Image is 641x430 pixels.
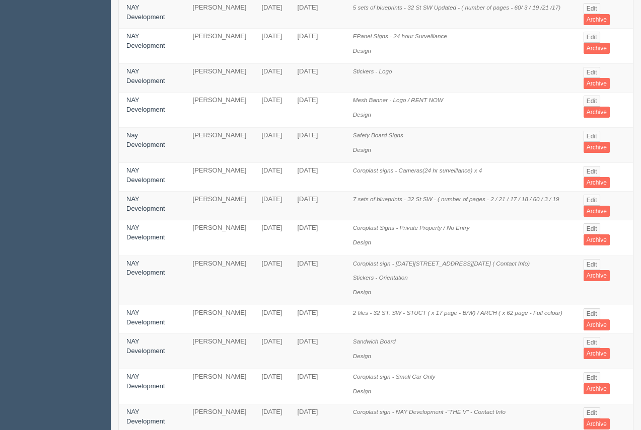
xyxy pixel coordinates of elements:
a: Archive [584,270,610,281]
a: Archive [584,142,610,153]
a: Archive [584,177,610,188]
td: [DATE] [290,220,345,255]
a: NAY Development [126,67,165,84]
a: Edit [584,372,600,383]
td: [DATE] [290,369,345,404]
a: Archive [584,206,610,217]
a: Archive [584,383,610,394]
a: NAY Development [126,166,165,184]
a: NAY Development [126,337,165,355]
a: Edit [584,166,600,177]
a: NAY Development [126,260,165,277]
td: [DATE] [290,334,345,369]
i: Coroplast Signs - Private Property / No Entry [353,224,470,231]
td: [DATE] [254,369,290,404]
a: Edit [584,3,600,14]
i: Design [353,111,371,118]
a: Archive [584,43,610,54]
a: Edit [584,67,600,78]
td: [DATE] [290,255,345,305]
td: [DATE] [290,305,345,334]
td: [DATE] [254,255,290,305]
i: Sandwich Board [353,338,396,345]
a: Archive [584,78,610,89]
td: [DATE] [254,220,290,255]
i: Design [353,388,371,394]
td: [DATE] [254,128,290,163]
i: Stickers - Logo [353,68,392,74]
i: Coroplast sign - Small Car Only [353,373,436,380]
a: Archive [584,348,610,359]
td: [DATE] [254,93,290,128]
td: [DATE] [254,334,290,369]
a: NAY Development [126,195,165,212]
a: Edit [584,131,600,142]
a: NAY Development [126,32,165,49]
i: Design [353,239,371,245]
a: Archive [584,234,610,245]
a: Archive [584,14,610,25]
a: NAY Development [126,408,165,425]
td: [DATE] [290,93,345,128]
a: NAY Development [126,373,165,390]
a: Edit [584,308,600,319]
td: [PERSON_NAME] [185,220,254,255]
td: [PERSON_NAME] [185,369,254,404]
a: NAY Development [126,224,165,241]
i: Design [353,353,371,359]
i: Design [353,289,371,295]
a: NAY Development [126,96,165,113]
i: Safety Board Signs [353,132,403,138]
i: 5 sets of blueprints - 32 St SW Updated - ( number of pages - 60/ 3 / 19 /21 /17) [353,4,561,11]
td: [DATE] [254,163,290,192]
td: [DATE] [290,163,345,192]
a: Edit [584,407,600,418]
td: [DATE] [254,29,290,64]
i: Design [353,146,371,153]
td: [DATE] [290,192,345,220]
td: [DATE] [254,305,290,334]
i: 7 sets of blueprints - 32 St SW - ( number of pages - 2 / 21 / 17 / 18 / 60 / 3 / 19 [353,196,559,202]
a: Archive [584,107,610,118]
i: Coroplast sign - [DATE][STREET_ADDRESS][DATE] ( Contact Info) [353,260,530,267]
td: [PERSON_NAME] [185,64,254,93]
a: Edit [584,223,600,234]
a: NAY Development [126,309,165,326]
a: NAY Development [126,4,165,21]
a: Archive [584,319,610,330]
a: Archive [584,418,610,429]
i: Coroplast signs - Cameras(24 hr surveillance) x 4 [353,167,482,174]
td: [DATE] [290,64,345,93]
a: Edit [584,259,600,270]
td: [PERSON_NAME] [185,305,254,334]
a: Edit [584,96,600,107]
i: Coroplast sign - NAY Development -"THE V" - Contact Info [353,408,506,415]
td: [DATE] [290,128,345,163]
td: [DATE] [290,29,345,64]
i: 2 files - 32 ST. SW - STUCT ( x 17 page - B/W) / ARCH ( x 62 page - Full colour) [353,309,562,316]
i: Stickers - Orientation [353,274,408,281]
a: Edit [584,195,600,206]
td: [PERSON_NAME] [185,93,254,128]
td: [PERSON_NAME] [185,163,254,192]
i: EPanel Signs - 24 hour Surveillance [353,33,447,39]
a: Edit [584,337,600,348]
td: [PERSON_NAME] [185,29,254,64]
a: Nay Development [126,131,165,148]
td: [PERSON_NAME] [185,128,254,163]
td: [PERSON_NAME] [185,192,254,220]
td: [DATE] [254,192,290,220]
a: Edit [584,32,600,43]
i: Mesh Banner - Logo / RENT NOW [353,97,443,103]
td: [PERSON_NAME] [185,255,254,305]
td: [PERSON_NAME] [185,334,254,369]
td: [DATE] [254,64,290,93]
i: Design [353,47,371,54]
